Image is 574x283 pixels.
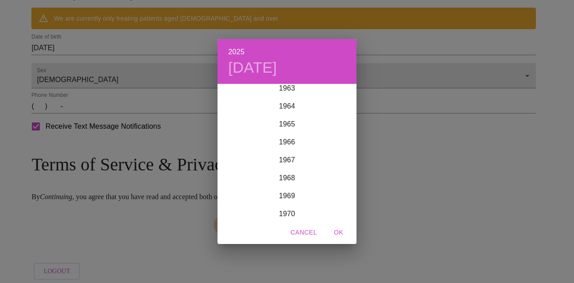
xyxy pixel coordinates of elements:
div: 1969 [217,187,357,205]
button: 2025 [228,46,244,58]
div: 1970 [217,205,357,223]
button: Cancel [287,224,321,241]
span: OK [328,227,349,238]
span: Cancel [291,227,317,238]
button: [DATE] [228,58,277,77]
button: OK [324,224,353,241]
div: 1966 [217,133,357,151]
div: 1968 [217,169,357,187]
div: 1964 [217,97,357,115]
div: 1965 [217,115,357,133]
div: 1963 [217,79,357,97]
div: 1967 [217,151,357,169]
